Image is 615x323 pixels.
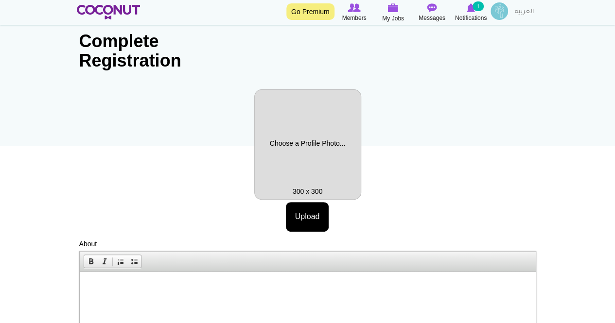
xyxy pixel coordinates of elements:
[388,3,399,12] img: My Jobs
[419,13,445,23] span: Messages
[127,255,141,268] a: Insert/Remove Bulleted List
[98,255,111,268] a: Italic
[467,3,475,12] img: Notifications
[342,13,366,23] span: Members
[382,14,404,23] span: My Jobs
[374,2,413,23] a: My Jobs My Jobs
[77,5,141,19] img: Home
[335,2,374,23] a: Browse Members Members
[348,3,360,12] img: Browse Members
[510,2,539,22] a: العربية
[286,202,329,232] button: Upload
[84,255,98,268] a: Bold
[413,2,452,23] a: Messages Messages
[455,13,487,23] span: Notifications
[427,3,437,12] img: Messages
[79,239,97,249] label: About
[79,32,201,70] h1: Complete Registration
[286,3,334,20] a: Go Premium
[452,2,491,23] a: Notifications Notifications 1
[254,89,361,200] label: Profile Picture
[114,255,127,268] a: Insert/Remove Numbered List
[473,1,483,11] small: 1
